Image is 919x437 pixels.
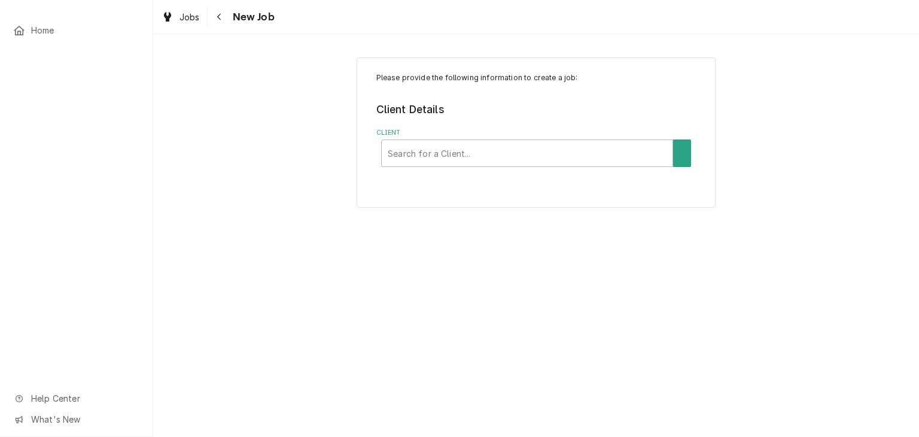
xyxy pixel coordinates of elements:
p: Please provide the following information to create a job: [376,72,696,83]
a: Home [7,20,145,40]
a: Jobs [157,7,205,27]
span: New Job [229,9,275,25]
legend: Client Details [376,102,696,117]
label: Client [376,128,696,138]
div: Job Create/Update [357,57,716,208]
span: Home [31,24,139,37]
a: Go to What's New [7,409,145,429]
button: Navigate back [210,7,229,26]
a: Go to Help Center [7,389,145,408]
div: Job Create/Update Form [376,72,696,167]
div: Client [376,128,696,167]
span: Jobs [179,11,200,23]
button: Create New Client [673,139,691,167]
span: Help Center [31,392,138,405]
span: What's New [31,413,138,426]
